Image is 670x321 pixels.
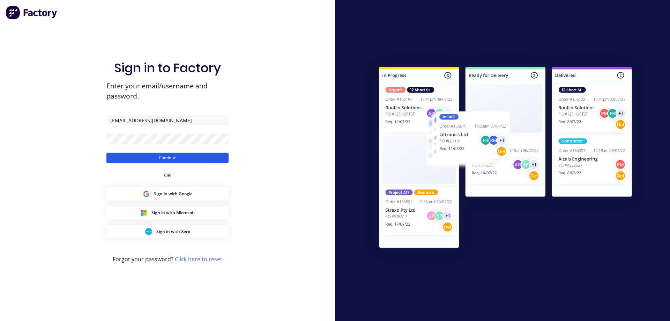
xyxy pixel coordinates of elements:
[113,255,222,263] span: Forgot your password?
[106,81,229,101] span: Enter your email/username and password.
[106,187,229,200] button: Google Sign inSign in with Google
[164,163,171,187] div: OR
[145,228,152,235] img: Xero Sign in
[156,228,190,235] span: Sign in with Xero
[151,210,195,216] span: Sign in with Microsoft
[140,209,147,216] img: Microsoft Sign in
[106,206,229,219] button: Microsoft Sign inSign in with Microsoft
[106,115,229,125] input: Email/Username
[6,6,58,20] img: Factory
[364,53,647,264] img: Sign in
[114,60,221,75] h1: Sign in to Factory
[143,190,150,197] img: Google Sign in
[175,255,222,263] a: Click here to reset
[106,153,229,163] button: Continue
[154,191,193,197] span: Sign in with Google
[106,225,229,238] button: Xero Sign inSign in with Xero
